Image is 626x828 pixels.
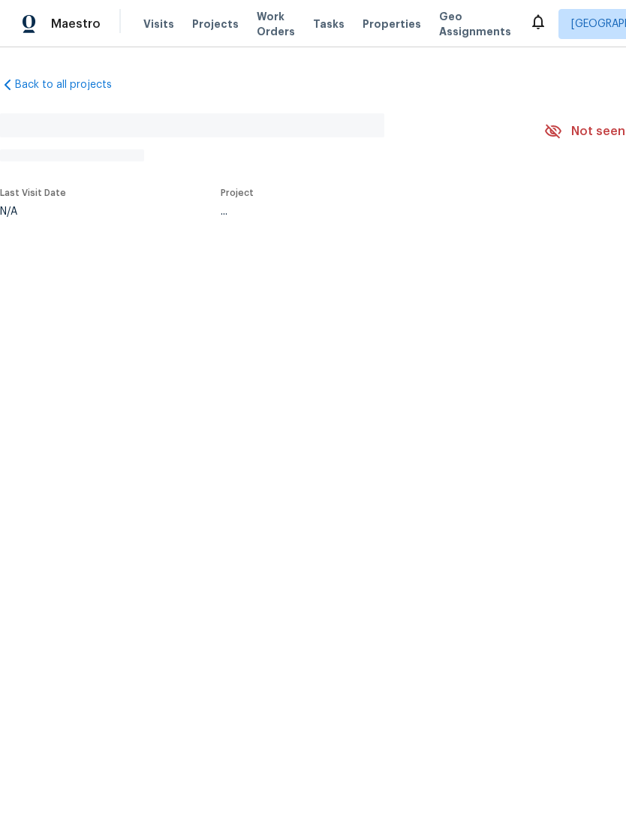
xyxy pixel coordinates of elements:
[257,9,295,39] span: Work Orders
[313,19,345,29] span: Tasks
[363,17,421,32] span: Properties
[221,188,254,197] span: Project
[439,9,511,39] span: Geo Assignments
[51,17,101,32] span: Maestro
[192,17,239,32] span: Projects
[221,206,509,217] div: ...
[143,17,174,32] span: Visits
